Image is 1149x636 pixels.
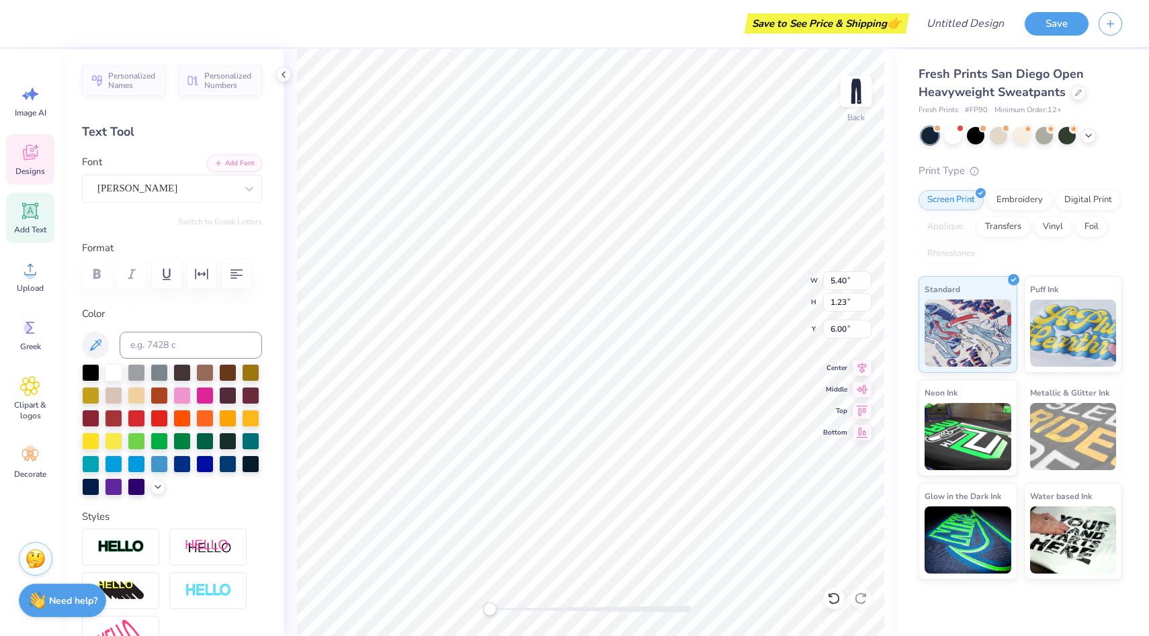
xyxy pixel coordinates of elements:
button: Switch to Greek Letters [178,216,262,227]
span: # FP90 [965,105,988,116]
span: Personalized Numbers [204,71,254,90]
div: Applique [919,217,972,237]
span: Metallic & Glitter Ink [1030,385,1109,400]
img: 3D Illusion [97,580,144,602]
label: Format [82,240,262,256]
span: Add Text [14,224,46,235]
img: Puff Ink [1030,300,1117,367]
img: Glow in the Dark Ink [925,506,1011,574]
img: Standard [925,300,1011,367]
span: Center [823,363,847,373]
span: 👉 [887,15,902,31]
button: Personalized Numbers [178,65,262,96]
span: Greek [20,341,41,352]
span: Personalized Names [108,71,158,90]
div: Transfers [976,217,1030,237]
span: Neon Ink [925,385,957,400]
div: Save to See Price & Shipping [748,13,906,34]
span: Water based Ink [1030,489,1092,503]
span: Standard [925,282,960,296]
span: Decorate [14,469,46,480]
button: Save [1025,12,1089,36]
div: Back [847,111,865,124]
span: Designs [15,166,45,177]
input: e.g. 7428 c [120,332,262,359]
span: Fresh Prints San Diego Open Heavyweight Sweatpants [919,66,1084,100]
img: Stroke [97,539,144,555]
div: Accessibility label [483,602,497,616]
strong: Need help? [49,594,97,607]
div: Foil [1076,217,1107,237]
input: Untitled Design [916,10,1015,37]
span: Fresh Prints [919,105,958,116]
label: Color [82,306,262,322]
span: Minimum Order: 12 + [994,105,1062,116]
img: Negative Space [185,583,232,598]
span: Image AI [15,107,46,118]
img: Water based Ink [1030,506,1117,574]
div: Text Tool [82,123,262,141]
div: Vinyl [1034,217,1072,237]
span: Middle [823,384,847,395]
div: Rhinestones [919,244,984,264]
div: Digital Print [1056,190,1121,210]
div: Screen Print [919,190,984,210]
span: Puff Ink [1030,282,1058,296]
span: Bottom [823,427,847,438]
button: Add Font [207,154,262,172]
img: Back [843,78,869,105]
span: Upload [17,283,44,293]
img: Metallic & Glitter Ink [1030,403,1117,470]
img: Neon Ink [925,403,1011,470]
img: Shadow [185,539,232,555]
span: Clipart & logos [8,400,52,421]
label: Font [82,154,102,170]
div: Print Type [919,163,1122,179]
label: Styles [82,509,110,525]
span: Glow in the Dark Ink [925,489,1001,503]
div: Embroidery [988,190,1052,210]
span: Top [823,406,847,416]
button: Personalized Names [82,65,166,96]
